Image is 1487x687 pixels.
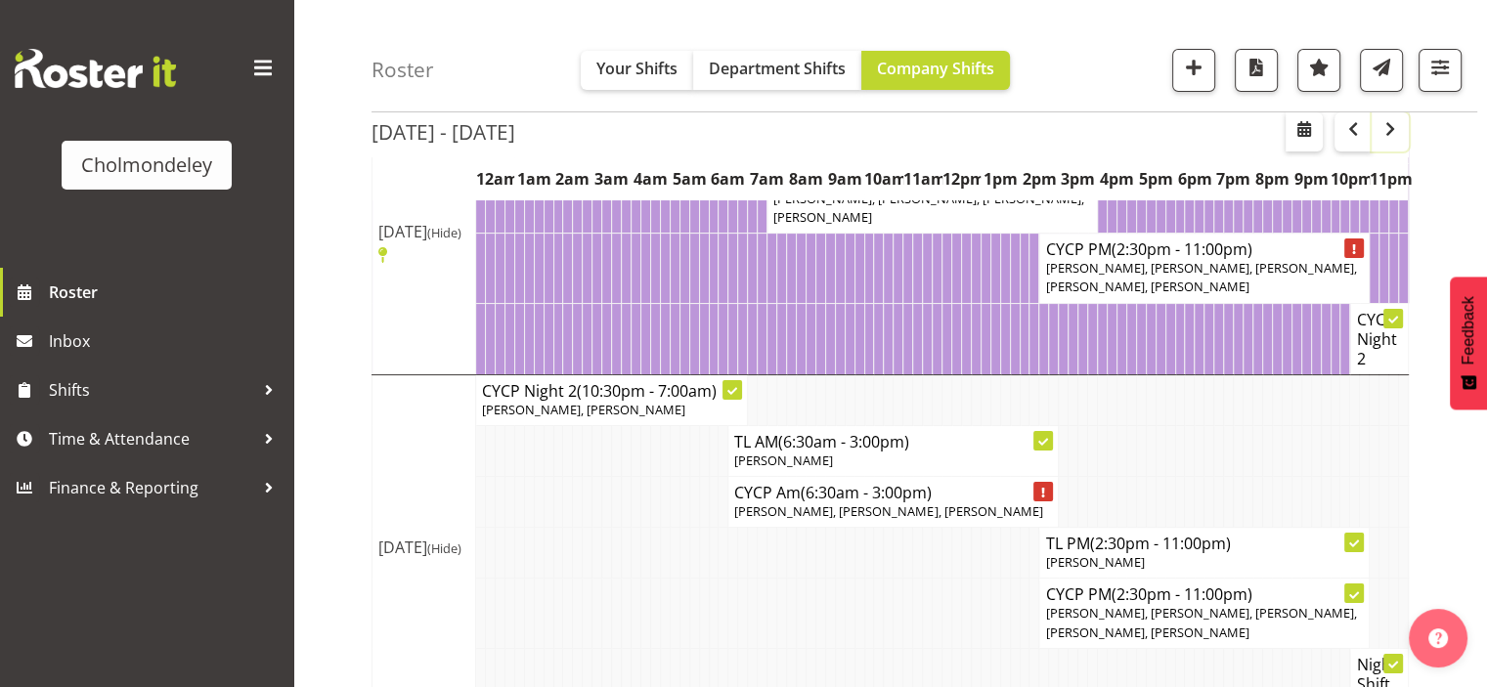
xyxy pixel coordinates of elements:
[801,482,932,503] span: (6:30am - 3:00pm)
[778,431,909,452] span: (6:30am - 3:00pm)
[632,156,671,201] th: 4am
[861,51,1010,90] button: Company Shifts
[476,156,515,201] th: 12am
[1098,156,1137,201] th: 4pm
[372,112,476,374] td: [DATE]
[1045,239,1363,259] h4: CYCP PM
[372,119,515,145] h2: [DATE] - [DATE]
[1460,296,1477,365] span: Feedback
[1214,156,1253,201] th: 7pm
[49,326,284,356] span: Inbox
[1045,534,1363,553] h4: TL PM
[577,380,717,402] span: (10:30pm - 7:00am)
[81,150,212,180] div: Cholmondeley
[482,381,741,401] h4: CYCP Night 2
[773,190,1084,226] span: [PERSON_NAME], [PERSON_NAME], [PERSON_NAME], [PERSON_NAME]
[903,156,942,201] th: 11am
[1045,604,1356,640] span: [PERSON_NAME], [PERSON_NAME], [PERSON_NAME], [PERSON_NAME], [PERSON_NAME]
[709,58,846,79] span: Department Shifts
[1172,49,1215,92] button: Add a new shift
[427,539,461,557] span: (Hide)
[709,156,748,201] th: 6am
[734,451,833,469] span: [PERSON_NAME]
[1059,156,1098,201] th: 3pm
[670,156,709,201] th: 5am
[1111,238,1251,260] span: (2:30pm - 11:00pm)
[1428,628,1448,648] img: help-xxl-2.png
[981,156,1020,201] th: 1pm
[1291,156,1331,201] th: 9pm
[1136,156,1175,201] th: 5pm
[1356,310,1402,368] h4: CYCP Night 2
[1020,156,1059,201] th: 2pm
[877,58,994,79] span: Company Shifts
[49,375,254,405] span: Shifts
[427,224,461,241] span: (Hide)
[734,483,1052,502] h4: CYCP Am
[15,49,176,88] img: Rosterit website logo
[1253,156,1292,201] th: 8pm
[1297,49,1340,92] button: Highlight an important date within the roster.
[825,156,864,201] th: 9am
[553,156,592,201] th: 2am
[482,401,685,418] span: [PERSON_NAME], [PERSON_NAME]
[1286,112,1323,151] button: Select a specific date within the roster.
[592,156,632,201] th: 3am
[693,51,861,90] button: Department Shifts
[1089,533,1230,554] span: (2:30pm - 11:00pm)
[942,156,982,201] th: 12pm
[748,156,787,201] th: 7am
[49,424,254,453] span: Time & Attendance
[787,156,826,201] th: 8am
[1360,49,1403,92] button: Send a list of all shifts for the selected filtered period to all rostered employees.
[514,156,553,201] th: 1am
[1419,49,1462,92] button: Filter Shifts
[581,51,693,90] button: Your Shifts
[372,59,434,81] h4: Roster
[1111,583,1251,605] span: (2:30pm - 11:00pm)
[1045,553,1144,571] span: [PERSON_NAME]
[49,473,254,502] span: Finance & Reporting
[1331,156,1370,201] th: 10pm
[734,502,1042,520] span: [PERSON_NAME], [PERSON_NAME], [PERSON_NAME]
[1045,584,1363,604] h4: CYCP PM
[864,156,903,201] th: 10am
[49,278,284,307] span: Roster
[734,432,1052,451] h4: TL AM
[1235,49,1278,92] button: Download a PDF of the roster according to the set date range.
[1045,259,1356,295] span: [PERSON_NAME], [PERSON_NAME], [PERSON_NAME], [PERSON_NAME], [PERSON_NAME]
[1175,156,1214,201] th: 6pm
[596,58,678,79] span: Your Shifts
[1450,277,1487,409] button: Feedback - Show survey
[1370,156,1409,201] th: 11pm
